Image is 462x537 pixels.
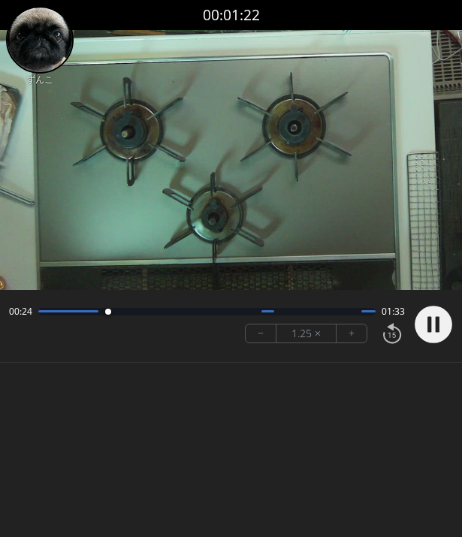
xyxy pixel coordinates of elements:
button: + [337,324,367,342]
img: 純伊 [6,6,74,74]
span: 01:33 [382,306,405,318]
button: − [246,324,276,342]
a: 00:01:22 [203,5,260,26]
p: ずんこ [6,74,74,86]
span: 00:24 [9,306,32,318]
div: 1.25 × [276,324,337,342]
